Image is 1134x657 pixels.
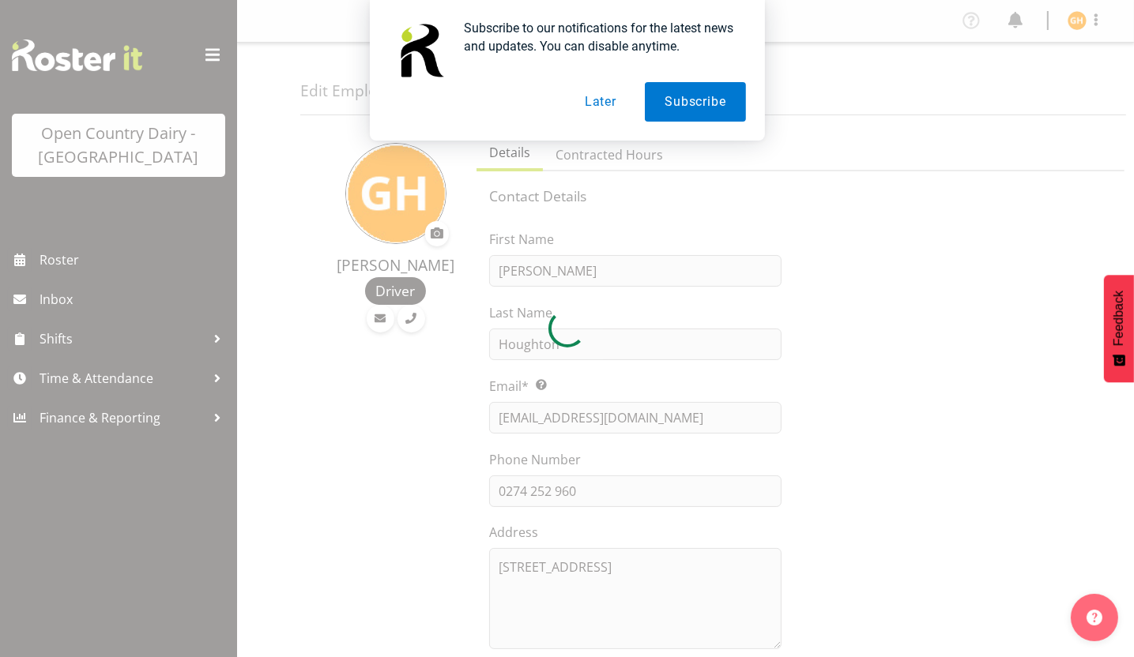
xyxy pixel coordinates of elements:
img: help-xxl-2.png [1087,610,1102,625]
div: Subscribe to our notifications for the latest news and updates. You can disable anytime. [452,19,746,55]
img: notification icon [389,19,452,82]
span: Feedback [1112,291,1126,346]
button: Subscribe [645,82,745,122]
button: Later [565,82,636,122]
button: Feedback - Show survey [1104,275,1134,382]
